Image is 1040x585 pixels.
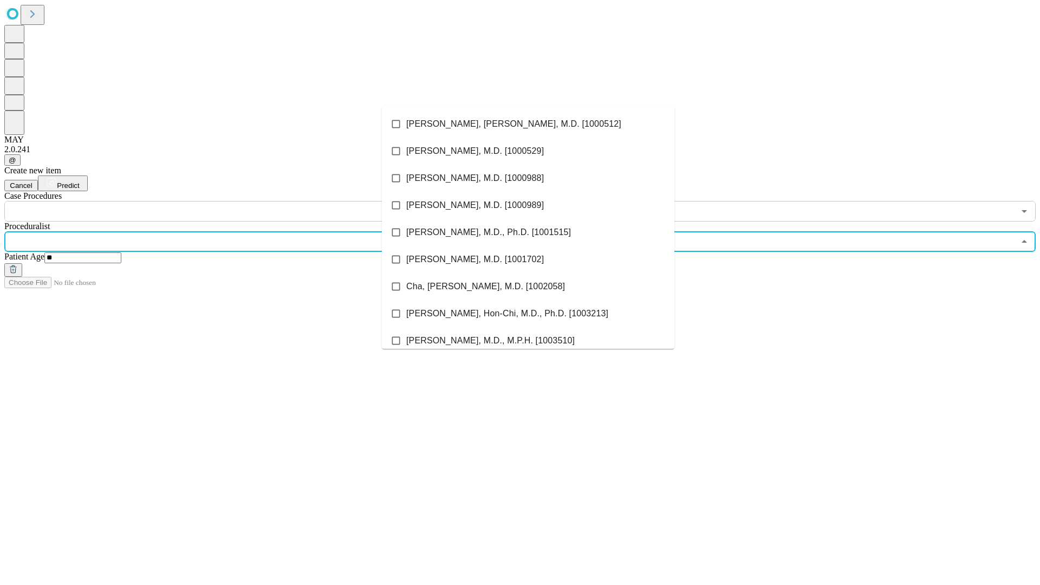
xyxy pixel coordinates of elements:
[4,180,38,191] button: Cancel
[10,181,32,190] span: Cancel
[406,226,571,239] span: [PERSON_NAME], M.D., Ph.D. [1001515]
[406,280,565,293] span: Cha, [PERSON_NAME], M.D. [1002058]
[4,191,62,200] span: Scheduled Procedure
[406,199,544,212] span: [PERSON_NAME], M.D. [1000989]
[4,222,50,231] span: Proceduralist
[4,166,61,175] span: Create new item
[1017,234,1032,249] button: Close
[406,118,621,131] span: [PERSON_NAME], [PERSON_NAME], M.D. [1000512]
[4,145,1036,154] div: 2.0.241
[406,334,575,347] span: [PERSON_NAME], M.D., M.P.H. [1003510]
[406,307,608,320] span: [PERSON_NAME], Hon-Chi, M.D., Ph.D. [1003213]
[38,175,88,191] button: Predict
[4,252,44,261] span: Patient Age
[1017,204,1032,219] button: Open
[406,172,544,185] span: [PERSON_NAME], M.D. [1000988]
[406,253,544,266] span: [PERSON_NAME], M.D. [1001702]
[9,156,16,164] span: @
[4,154,21,166] button: @
[4,135,1036,145] div: MAY
[57,181,79,190] span: Predict
[406,145,544,158] span: [PERSON_NAME], M.D. [1000529]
